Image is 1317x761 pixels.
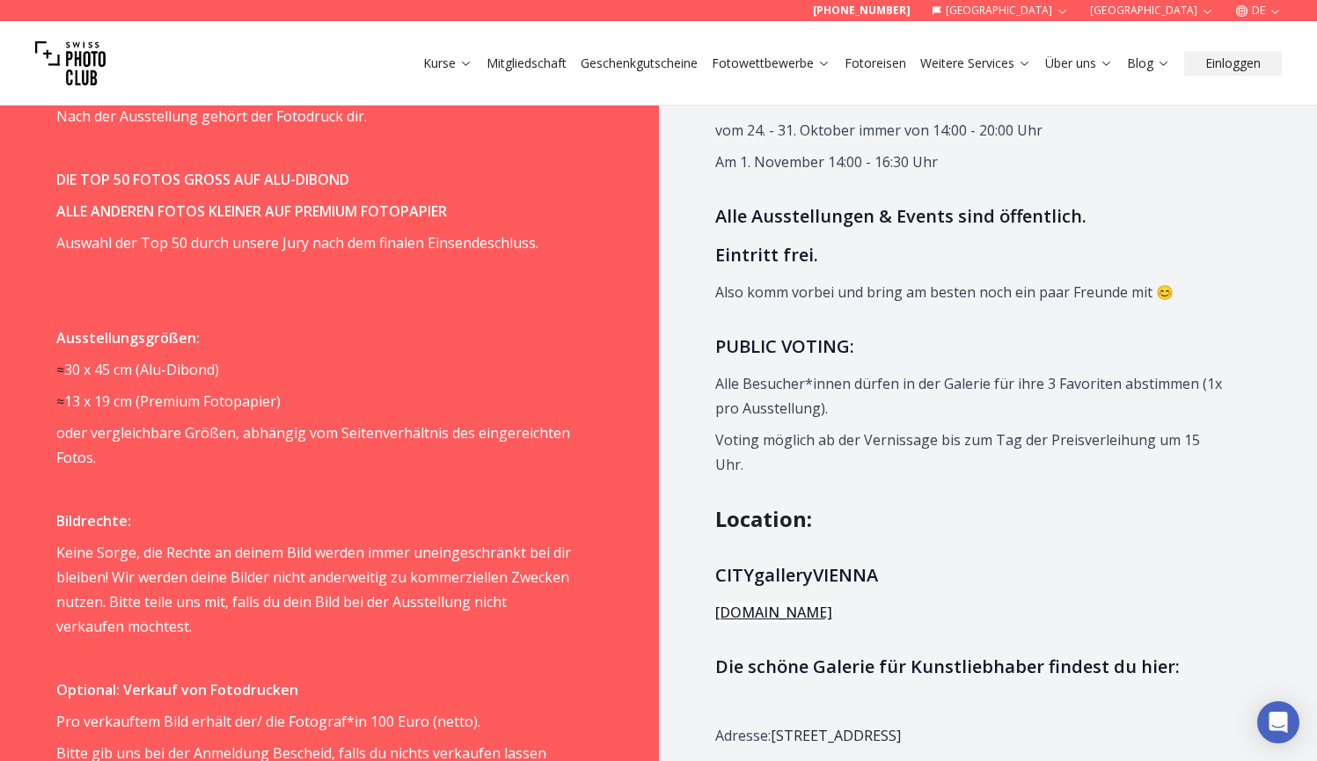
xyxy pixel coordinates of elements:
[715,243,818,267] span: Eintritt frei.
[56,511,131,531] strong: Bildrechte:
[1257,701,1299,743] div: Open Intercom Messenger
[715,505,1262,533] h2: Location :
[1127,55,1170,72] a: Blog
[479,51,574,76] button: Mitgliedschaft
[715,204,1087,228] span: Alle Ausstellungen & Events sind öffentlich.
[56,543,571,636] span: Keine Sorge, die Rechte an deinem Bild werden immer uneingeschränkt bei dir bleiben! Wir werden d...
[1038,51,1120,76] button: Über uns
[56,328,200,348] strong: Ausstellungsgrößen:
[56,104,571,128] p: Nach der Ausstellung gehört der Fotodruck dir.
[56,357,571,382] p: 30 x 45 cm (
[423,55,472,72] a: Kurse
[56,360,64,379] span: ≈
[581,55,698,72] a: Geschenkgutscheine
[416,51,479,76] button: Kurse
[56,709,571,734] p: Pro verkauftem Bild erhält der/ die Fotograf*in 100 Euro (netto).
[1045,55,1113,72] a: Über uns
[838,51,913,76] button: Fotoreisen
[140,360,219,379] span: Alu-Dibond)
[845,55,906,72] a: Fotoreisen
[715,150,1230,174] p: Am 1. November 14:00 - 16:30 Uhr
[712,55,830,72] a: Fotowettbewerbe
[56,391,64,411] span: ≈
[487,55,567,72] a: Mitgliedschaft
[56,680,298,699] strong: Optional: Verkauf von Fotodrucken
[913,51,1038,76] button: Weitere Services
[1120,51,1177,76] button: Blog
[715,653,1230,681] h3: Die schöne Galerie für Kunstliebhaber findest du hier:
[715,561,1230,589] h3: CITYgalleryVIENNA
[574,51,705,76] button: Geschenkgutscheine
[56,423,570,467] span: oder vergleichbare Größen, abhängig vom Seitenverhältnis des eingereichten Fotos.
[1184,51,1282,76] button: Einloggen
[715,282,1174,302] span: Also komm vorbei und bring am besten noch ein paar Freunde mit 😊
[56,201,447,221] strong: ALLE ANDEREN FOTOS KLEINER AUF PREMIUM FOTOPAPIER
[715,603,832,622] a: [DOMAIN_NAME]
[920,55,1031,72] a: Weitere Services
[705,51,838,76] button: Fotowettbewerbe
[715,428,1230,477] p: Voting möglich ab der Vernissage bis zum Tag der Preisverleihung um 15 Uhr.
[56,233,538,252] span: Auswahl der Top 50 durch unsere Jury nach dem finalen Einsendeschluss.
[56,389,571,413] p: Premium Fotopapier)
[813,4,911,18] a: [PHONE_NUMBER]
[771,726,901,745] span: [STREET_ADDRESS]
[715,333,1230,361] h3: PUBLIC VOTING:
[56,170,349,189] strong: DIE TOP 50 FOTOS GROSS AUF ALU-DIBOND
[64,391,140,411] span: 13 x 19 cm (
[35,28,106,99] img: Swiss photo club
[715,723,1230,748] p: Adresse:
[715,371,1230,421] p: Alle Besucher*innen dürfen in der Galerie für ihre 3 Favoriten abstimmen (1x pro Ausstellung).
[715,118,1230,143] p: vom 24. - 31. Oktober immer von 14:00 - 20:00 Uhr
